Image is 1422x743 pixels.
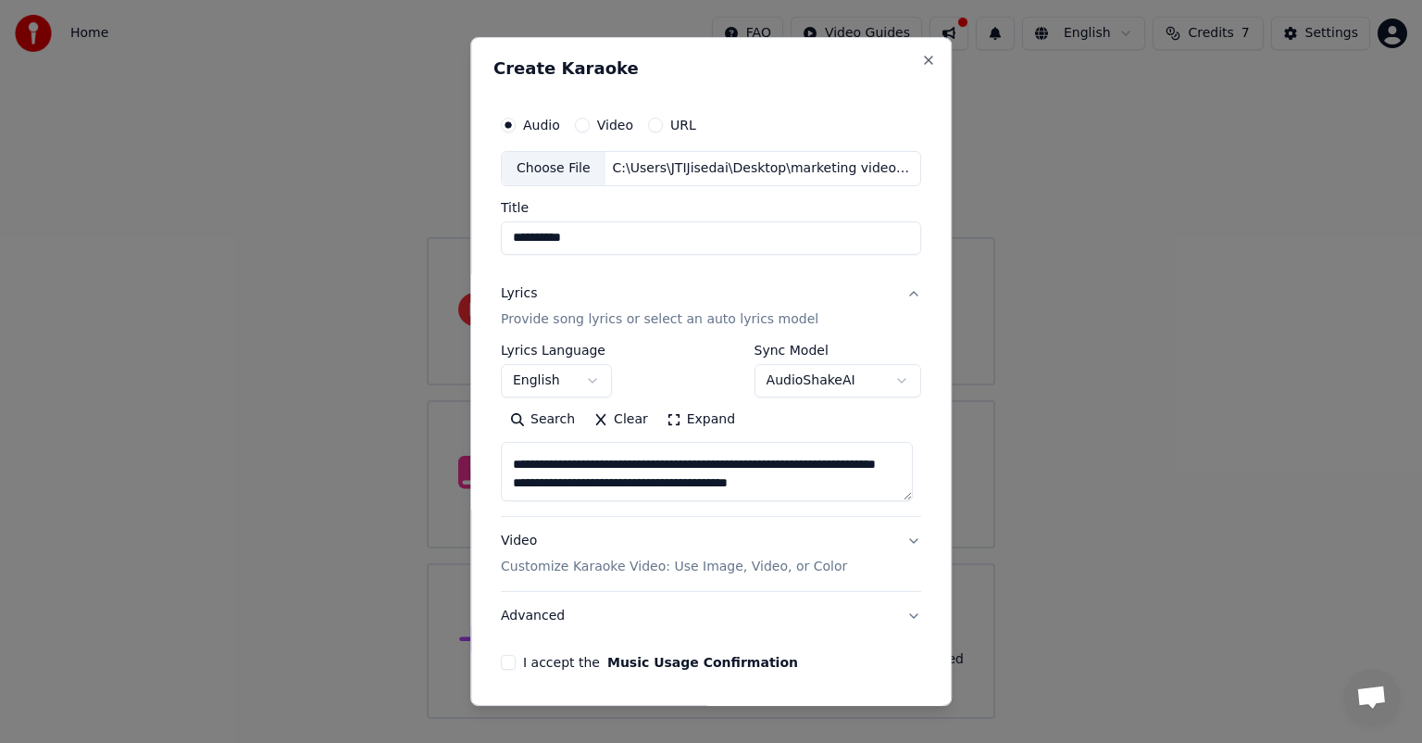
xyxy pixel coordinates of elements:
[501,344,612,357] label: Lyrics Language
[493,60,929,77] h2: Create Karaoke
[501,270,921,344] button: LyricsProvide song lyrics or select an auto lyrics model
[502,152,605,185] div: Choose File
[670,119,696,132] label: URL
[501,344,921,516] div: LyricsProvide song lyrics or select an auto lyrics model
[523,656,798,669] label: I accept the
[523,119,560,132] label: Audio
[584,405,657,434] button: Clear
[501,592,921,640] button: Advanced
[657,405,744,434] button: Expand
[607,656,798,669] button: I accept the
[501,558,847,576] p: Customize Karaoke Video: Use Image, Video, or Color
[597,119,633,132] label: Video
[605,159,920,178] div: C:\Users\JTIJisedai\Desktop\marketing video for fb\nextgen jingle\[PERSON_NAME] Ver3.mp3
[501,310,818,329] p: Provide song lyrics or select an auto lyrics model
[501,201,921,214] label: Title
[755,344,921,357] label: Sync Model
[501,405,584,434] button: Search
[501,517,921,591] button: VideoCustomize Karaoke Video: Use Image, Video, or Color
[501,284,537,303] div: Lyrics
[501,532,847,576] div: Video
